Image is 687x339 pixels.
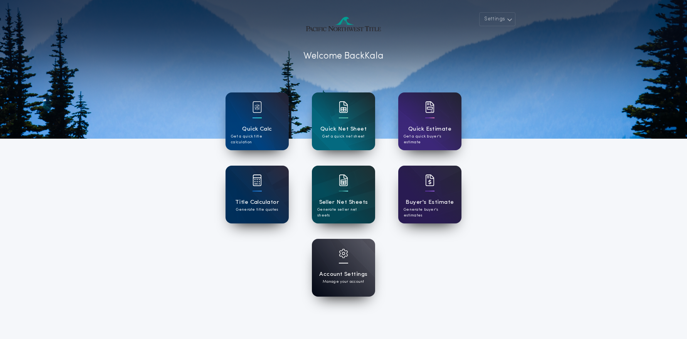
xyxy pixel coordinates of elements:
[323,279,364,285] p: Manage your account
[235,198,279,207] h1: Title Calculator
[479,12,515,26] button: Settings
[226,92,289,150] a: card iconQuick CalcGet a quick title calculation
[312,92,375,150] a: card iconQuick Net SheetGet a quick net sheet
[317,207,370,218] p: Generate seller net sheets
[320,125,367,134] h1: Quick Net Sheet
[319,198,368,207] h1: Seller Net Sheets
[339,249,348,258] img: card icon
[231,134,283,145] p: Get a quick title calculation
[236,207,278,213] p: Generate title quotes
[253,175,262,186] img: card icon
[312,166,375,223] a: card iconSeller Net SheetsGenerate seller net sheets
[425,101,434,113] img: card icon
[406,198,454,207] h1: Buyer's Estimate
[404,134,456,145] p: Get a quick buyer's estimate
[253,101,262,113] img: card icon
[425,175,434,186] img: card icon
[404,207,456,218] p: Generate buyer's estimates
[242,125,272,134] h1: Quick Calc
[408,125,452,134] h1: Quick Estimate
[303,49,384,63] p: Welcome Back Kala
[322,134,364,139] p: Get a quick net sheet
[339,175,348,186] img: card icon
[398,92,461,150] a: card iconQuick EstimateGet a quick buyer's estimate
[339,101,348,113] img: card icon
[312,239,375,297] a: card iconAccount SettingsManage your account
[319,270,367,279] h1: Account Settings
[226,166,289,223] a: card iconTitle CalculatorGenerate title quotes
[398,166,461,223] a: card iconBuyer's EstimateGenerate buyer's estimates
[303,12,384,35] img: account-logo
